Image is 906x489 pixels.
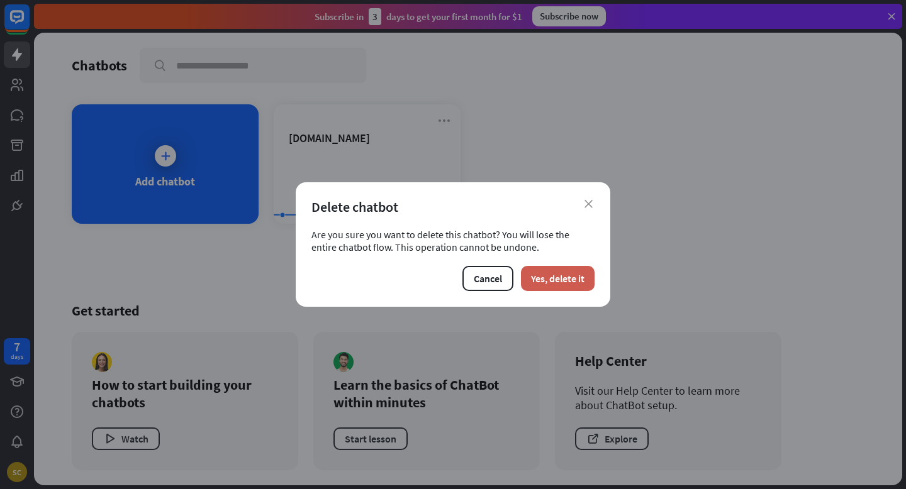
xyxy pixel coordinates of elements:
[311,228,595,253] div: Are you sure you want to delete this chatbot? You will lose the entire chatbot flow. This operati...
[462,266,513,291] button: Cancel
[584,200,593,208] i: close
[521,266,595,291] button: Yes, delete it
[311,198,595,216] div: Delete chatbot
[10,5,48,43] button: Open LiveChat chat widget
